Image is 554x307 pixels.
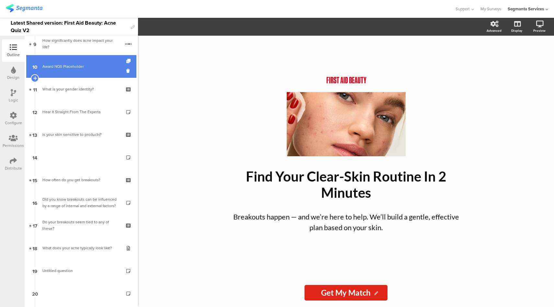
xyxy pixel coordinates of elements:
[26,191,136,214] a: 16 Did you know breakouts can be influenced by a range of internal and external factors?
[5,120,22,126] div: Configure
[42,37,120,50] div: How significantly does acne impact your life?
[26,123,136,146] a: 13 Is your skin sensitive to products?
[126,68,132,74] i: Delete
[7,52,20,58] div: Outline
[32,199,37,206] span: 16
[3,143,24,148] div: Permissions
[233,211,459,233] p: Breakouts happen — and we’re here to help. We’ll build a gentle, effective plan based on your skin.
[26,78,136,100] a: 11 What is your gender identity?
[33,40,36,47] span: 9
[487,28,502,33] div: Advanced
[5,165,22,171] div: Distribute
[26,55,136,78] a: 10 Award NQS Placeholder
[456,6,470,12] span: Support
[6,4,42,12] img: segmanta logo
[26,214,136,237] a: 17 Do your breakouts seem tied to any of these?
[32,176,37,183] span: 15
[511,28,522,33] div: Display
[42,86,120,92] div: What is your gender identity?
[33,86,37,93] span: 11
[42,196,120,209] div: Did you know breakouts can be influenced by a range of internal and external factors?
[32,267,37,274] span: 19
[42,177,120,183] div: How often do you get breakouts?
[26,146,136,169] a: 14
[42,109,120,115] div: Hear It Straight From The Experts
[32,290,38,297] span: 20
[11,18,128,36] div: Latest Shared version: First Aid Beauty: Acne Quiz V2
[32,63,37,70] span: 10
[33,222,37,229] span: 17
[9,97,18,103] div: Logic
[42,245,120,251] div: What does your acne typically look like?
[42,63,120,70] div: Award NQS Placeholder
[26,100,136,123] a: 12 Hear It Straight From The Experts
[42,219,120,232] div: Do your breakouts seem tied to any of these?
[32,154,37,161] span: 14
[42,131,120,138] div: Is your skin sensitive to products?
[26,282,136,305] a: 20
[7,75,19,80] div: Design
[533,28,546,33] div: Preview
[26,169,136,191] a: 15 How often do you get breakouts?
[26,259,136,282] a: 19 Untitled question
[126,59,132,63] i: Duplicate
[508,6,544,12] div: Segmanta Services
[42,268,73,274] span: Untitled question
[305,285,387,301] input: Start
[226,168,466,201] p: Find Your Clear-Skin Routine In 2 Minutes
[26,237,136,259] a: 18 What does your acne typically look like?
[32,244,37,252] span: 18
[26,32,136,55] a: 9 How significantly does acne impact your life?
[32,108,37,115] span: 12
[32,131,37,138] span: 13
